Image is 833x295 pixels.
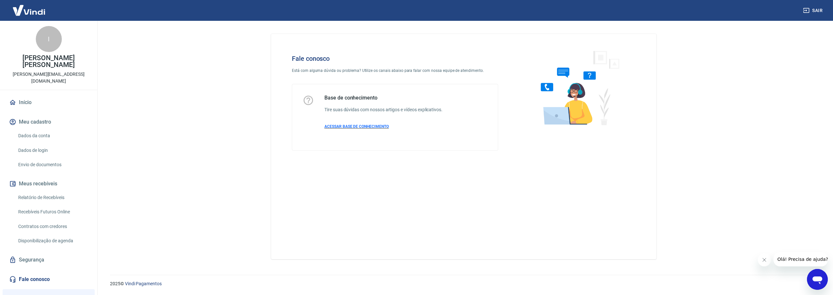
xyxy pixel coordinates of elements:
[5,55,92,68] p: [PERSON_NAME] [PERSON_NAME]
[773,252,828,266] iframe: Mensagem da empresa
[8,177,89,191] button: Meus recebíveis
[4,5,55,10] span: Olá! Precisa de ajuda?
[16,129,89,142] a: Dados da conta
[758,253,771,266] iframe: Fechar mensagem
[8,115,89,129] button: Meu cadastro
[807,269,828,290] iframe: Botão para abrir a janela de mensagens
[110,280,817,287] p: 2025 ©
[16,234,89,248] a: Disponibilização de agenda
[324,95,443,101] h5: Base de conhecimento
[16,144,89,157] a: Dados de login
[324,124,443,129] a: ACESSAR BASE DE CONHECIMENTO
[324,106,443,113] h6: Tire suas dúvidas com nossos artigos e vídeos explicativos.
[324,124,389,129] span: ACESSAR BASE DE CONHECIMENTO
[292,68,498,74] p: Está com alguma dúvida ou problema? Utilize os canais abaixo para falar com nossa equipe de atend...
[292,55,498,62] h4: Fale conosco
[16,191,89,204] a: Relatório de Recebíveis
[8,253,89,267] a: Segurança
[16,205,89,219] a: Recebíveis Futuros Online
[8,0,50,20] img: Vindi
[8,95,89,110] a: Início
[16,158,89,171] a: Envio de documentos
[8,272,89,287] a: Fale conosco
[125,281,162,286] a: Vindi Pagamentos
[36,26,62,52] div: I
[528,44,627,131] img: Fale conosco
[802,5,825,17] button: Sair
[5,71,92,85] p: [PERSON_NAME][EMAIL_ADDRESS][DOMAIN_NAME]
[16,220,89,233] a: Contratos com credores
